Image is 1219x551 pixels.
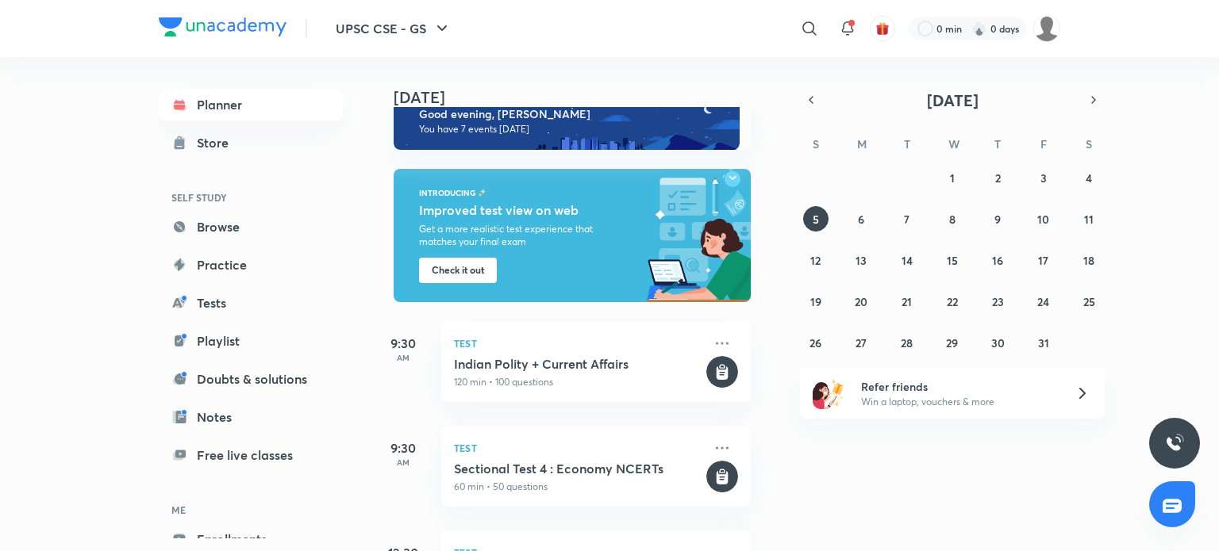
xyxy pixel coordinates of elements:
abbr: October 24, 2025 [1037,294,1049,309]
h5: 9:30 [371,438,435,457]
button: October 27, 2025 [848,330,874,355]
button: October 10, 2025 [1031,206,1056,231]
button: October 6, 2025 [848,206,874,231]
button: October 29, 2025 [940,330,965,355]
abbr: Tuesday [904,136,910,151]
abbr: October 30, 2025 [991,335,1005,350]
a: Company Logo [159,17,286,40]
abbr: October 23, 2025 [992,294,1004,309]
button: October 16, 2025 [985,247,1010,273]
abbr: October 29, 2025 [946,335,958,350]
button: October 21, 2025 [894,289,920,314]
button: October 3, 2025 [1031,165,1056,190]
h6: Good evening, [PERSON_NAME] [419,107,725,121]
button: October 28, 2025 [894,330,920,355]
button: October 23, 2025 [985,289,1010,314]
abbr: Thursday [994,136,1001,151]
a: Practice [159,249,343,281]
img: ttu [1165,434,1184,453]
p: You have 7 events [DATE] [419,123,725,136]
button: avatar [870,16,895,41]
abbr: October 31, 2025 [1038,335,1049,350]
button: October 30, 2025 [985,330,1010,355]
abbr: October 20, 2025 [855,294,867,309]
abbr: October 18, 2025 [1083,253,1094,268]
abbr: October 1, 2025 [950,170,955,186]
button: October 1, 2025 [940,165,965,190]
button: October 19, 2025 [803,289,829,314]
button: October 26, 2025 [803,330,829,355]
button: October 5, 2025 [803,206,829,231]
abbr: October 28, 2025 [901,335,913,350]
a: Planner [159,89,343,121]
abbr: Saturday [1086,136,1092,151]
h5: Improved test view on web [419,201,628,220]
a: Tests [159,287,343,319]
abbr: October 17, 2025 [1038,253,1048,268]
button: Check it out [419,258,497,283]
h5: Sectional Test 4 : Economy NCERTs [454,461,703,476]
span: [DATE] [927,90,979,111]
a: Notes [159,401,343,433]
abbr: October 12, 2025 [810,253,821,268]
a: Doubts & solutions [159,363,343,395]
p: AM [371,353,435,362]
h5: Indian Polity + Current Affairs [454,356,703,372]
button: October 18, 2025 [1076,247,1102,273]
button: October 13, 2025 [848,247,874,273]
abbr: October 9, 2025 [994,212,1001,227]
abbr: October 5, 2025 [813,212,819,227]
button: October 22, 2025 [940,289,965,314]
abbr: October 25, 2025 [1083,294,1095,309]
abbr: October 16, 2025 [992,253,1003,268]
p: Win a laptop, vouchers & more [861,395,1056,409]
button: October 7, 2025 [894,206,920,231]
abbr: October 3, 2025 [1040,170,1047,186]
abbr: Friday [1040,136,1047,151]
abbr: October 21, 2025 [902,294,912,309]
abbr: October 7, 2025 [904,212,909,227]
button: October 11, 2025 [1076,206,1102,231]
p: Test [454,438,703,457]
abbr: October 2, 2025 [995,170,1001,186]
button: October 20, 2025 [848,289,874,314]
abbr: October 8, 2025 [949,212,956,227]
p: 60 min • 50 questions [454,480,703,494]
abbr: Sunday [813,136,819,151]
abbr: October 26, 2025 [809,335,821,350]
abbr: October 10, 2025 [1037,212,1049,227]
img: feature [478,188,486,197]
p: AM [371,457,435,467]
img: streak [971,21,987,36]
abbr: October 14, 2025 [902,253,913,268]
button: October 9, 2025 [985,206,1010,231]
h6: ME [159,496,343,523]
h6: SELF STUDY [159,184,343,211]
p: INTRODUCING [419,188,476,197]
button: [DATE] [822,89,1082,111]
abbr: Monday [857,136,867,151]
abbr: October 11, 2025 [1084,212,1094,227]
p: 120 min • 100 questions [454,375,703,389]
div: Store [197,133,238,152]
h5: 9:30 [371,334,435,353]
img: avatar [875,21,890,36]
img: Company Logo [159,17,286,36]
a: Store [159,127,343,159]
abbr: October 4, 2025 [1086,170,1092,186]
button: October 15, 2025 [940,247,965,273]
img: evening [394,93,740,150]
button: October 24, 2025 [1031,289,1056,314]
button: October 31, 2025 [1031,330,1056,355]
abbr: October 13, 2025 [856,253,867,268]
button: October 4, 2025 [1076,165,1102,190]
button: UPSC CSE - GS [326,13,461,44]
img: referral [813,377,844,409]
button: October 17, 2025 [1031,247,1056,273]
button: October 12, 2025 [803,247,829,273]
button: October 2, 2025 [985,165,1010,190]
button: October 14, 2025 [894,247,920,273]
abbr: October 6, 2025 [858,212,864,227]
a: Browse [159,211,343,243]
abbr: October 15, 2025 [947,253,958,268]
